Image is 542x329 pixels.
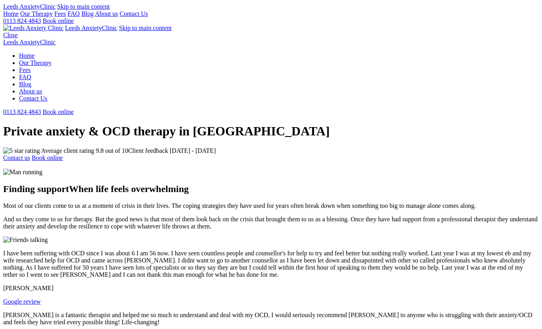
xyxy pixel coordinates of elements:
a: Fees [54,10,66,17]
p: And so they come to us for therapy. But the good news is that most of them look back on the crisi... [3,216,539,230]
img: Leeds Anxiety Clinic [3,25,63,32]
a: Leeds AnxietyClinic [3,39,56,46]
a: Contact Us [19,95,48,102]
img: Friends talking [3,236,48,243]
a: 0113 824 4843 [3,108,41,115]
a: Contact Us [120,10,148,17]
img: 5 star rating [3,147,40,154]
a: Our Therapy [19,59,52,66]
a: Google review [3,298,41,305]
div: Client feedback [DATE] - [DATE] [3,147,539,154]
p: Most of our clients come to us at a moment of crisis in their lives. The coping strategies they h... [3,202,539,209]
a: Close [3,32,17,38]
span: Finding support [3,184,69,194]
a: FAQ [67,10,80,17]
img: Man running [3,169,42,176]
span: Leeds Anxiety [65,25,102,31]
a: About us [95,10,118,17]
a: Book online [42,108,74,115]
a: FAQ [19,74,31,80]
a: Home [3,10,19,17]
a: Leeds AnxietyClinic [65,25,117,31]
a: Fees [19,67,31,73]
span: Average client rating 9.8 out of 10 [41,147,128,154]
span: Leeds Anxiety [3,3,40,10]
p: [PERSON_NAME] is a fantastic therapist and helped me so much to understand and deal with my OCD, ... [3,312,539,326]
a: 0113 824 4843 [3,17,41,24]
a: Our Therapy [20,10,53,17]
a: Book online [32,154,63,161]
a: Book online [42,17,74,24]
span: Leeds Anxiety [3,39,40,46]
a: Leeds AnxietyClinic [3,3,56,10]
p: [PERSON_NAME] [3,285,539,292]
a: About us [19,88,42,95]
h2: When life feels overwhelming [3,184,539,194]
a: Blog [81,10,94,17]
a: Skip to main content [119,25,172,31]
h1: Private anxiety & OCD therapy in [GEOGRAPHIC_DATA] [3,124,539,139]
p: I have been suffering with OCD since I was about 6 I am 56 now. I have seen countless people and ... [3,250,539,278]
a: Blog [19,81,31,87]
a: Contact us [3,154,30,161]
a: Home [19,52,34,59]
a: Skip to main content [57,3,110,10]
